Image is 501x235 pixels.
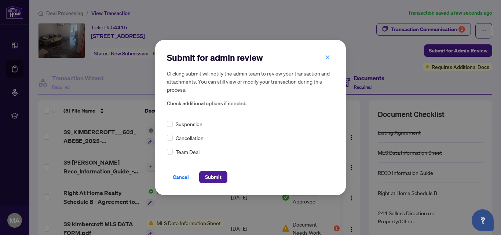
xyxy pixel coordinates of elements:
[167,99,334,108] span: Check additional options if needed:
[472,209,494,231] button: Open asap
[205,171,222,183] span: Submit
[325,55,330,60] span: close
[173,171,189,183] span: Cancel
[167,52,334,63] h2: Submit for admin review
[167,171,195,183] button: Cancel
[199,171,227,183] button: Submit
[167,69,334,93] h5: Clicking submit will notify the admin team to review your transaction and attachments. You can st...
[176,148,200,156] span: Team Deal
[176,134,204,142] span: Cancellation
[176,120,202,128] span: Suspension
